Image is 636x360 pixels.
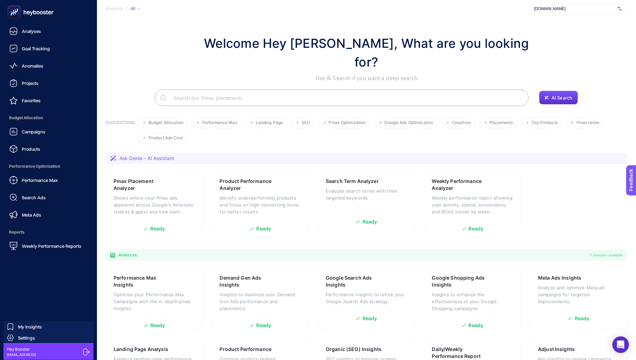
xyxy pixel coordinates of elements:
[469,323,484,328] span: Ready
[6,191,91,204] a: Search Ads
[317,169,415,232] a: Search Term AnalyzerEvaluate search terms with their targeted keywordsReady
[326,291,407,305] p: Performance insights to refine your Google Search Ads strategy.
[149,120,183,125] span: Budget Allocation
[6,76,91,90] a: Projects
[18,335,35,341] span: Settings
[618,5,622,12] img: svg%3e
[220,346,272,353] h3: Product Performance
[317,266,415,329] a: Google Search Ads InsightsPerformance insights to refine your Google Search Ads strategy.Ready
[257,226,271,231] span: Ready
[202,120,237,125] span: Performance Max
[6,94,91,107] a: Favorites
[212,266,310,329] a: Demand Gen Ads InsightsInsights to maximize your Demand Gen Ads performance and placements.Ready
[22,28,41,34] span: Analyses
[197,74,536,82] p: Use AI Search if you want a deep search
[22,243,81,249] span: Weekly Performance Reports
[490,120,513,125] span: Placements
[532,120,558,125] span: Top Products
[114,346,168,353] h3: Landing Page Analysis
[105,6,123,11] span: Analysis
[385,120,433,125] span: Google Ads Optimization
[538,274,581,281] h3: Meta Ads Insights
[256,120,283,125] span: Landing Page
[22,129,45,134] span: Campaigns
[126,6,128,11] span: /
[326,346,382,353] h3: Organic (SEO) Insights
[326,274,385,288] h3: Google Search Ads Insights
[452,120,471,125] span: Creatives
[538,346,575,353] h3: Adjust Insights
[612,336,629,353] div: Open Intercom Messenger
[197,34,536,71] h1: Welcome Hey [PERSON_NAME], What are you looking for?
[212,169,310,232] a: Product Performance AnalyzerIdentify underperforming products and focus on high-converting items ...
[114,274,173,288] h3: Performance Max Insights
[6,208,91,222] a: Meta Ads
[150,323,165,328] span: Ready
[6,111,91,125] span: Budget Allocation
[6,42,91,55] a: Goal Tracking
[424,266,522,329] a: Google Shopping Ads InsightsInsights to enhance the effectiveness of your Google Shopping campaig...
[6,225,91,239] span: Reports
[326,178,379,185] h3: Search Term Analyzer
[432,291,513,312] p: Insights to enhance the effectiveness of your Google Shopping campaigns.
[22,146,40,152] span: Products
[6,142,91,156] a: Products
[7,346,36,352] span: Hey Booster
[362,219,377,224] span: Ready
[131,6,140,11] div: All
[3,321,93,332] a: My Insights
[114,178,173,192] h3: Pmax Placement Analyzer
[22,212,41,218] span: Meta Ads
[149,135,183,141] span: Product Ads Cost
[114,194,195,215] p: Shows where your Pmax ads appeared across Google's networks (videos & apps) and how each placemen...
[6,125,91,139] a: Campaigns
[432,178,492,192] h3: Weekly Performance Analyzer
[6,59,91,73] a: Anomalies
[22,98,41,103] span: Favorites
[22,177,58,183] span: Performance Max
[105,266,203,329] a: Performance Max InsightsOptimize your Performance Max Campaigns with the in-depth pmax insights.R...
[3,332,93,343] a: Settings
[6,173,91,187] a: Performance Max
[329,120,366,125] span: Pmax Optimization
[220,291,301,312] p: Insights to maximize your Demand Gen Ads performance and placements.
[150,226,165,231] span: Ready
[530,266,628,329] a: Meta Ads InsightsAnalyze and optimize Meta ad campaigns for targeted improvements.Ready
[538,284,619,305] p: Analyze and optimize Meta ad campaigns for targeted improvements.
[105,169,203,232] a: Pmax Placement AnalyzerShows where your Pmax ads appeared across Google's networks (videos & apps...
[220,178,280,192] h3: Product Performance Analyzer
[6,24,91,38] a: Analyses
[257,323,271,328] span: Ready
[589,252,623,258] span: 11 analyzes available
[220,194,301,215] p: Identify underperforming products and focus on high-converting items for better results.
[326,187,407,201] p: Evaluate search terms with their targeted keywords
[168,88,523,107] input: Search
[4,2,26,8] span: Feedback
[552,95,572,100] span: AI Search
[220,274,279,288] h3: Demand Gen Ads Insights
[6,159,91,173] span: Performance Optimization
[22,195,46,200] span: Search Ads
[114,291,195,312] p: Optimize your Performance Max Campaigns with the in-depth pmax insights.
[534,6,615,11] span: [DOMAIN_NAME]
[432,194,513,215] p: Weekly performance report showing user activity, spend, conversions, and ROAS trends by week.
[22,46,50,51] span: Goal Tracking
[7,352,36,357] span: [EMAIL_ADDRESS]
[362,316,377,321] span: Ready
[424,169,522,232] a: Weekly Performance AnalyzerWeekly performance report showing user activity, spend, conversions, a...
[22,63,43,69] span: Anomalies
[118,252,137,258] span: Analyzes
[6,239,91,253] a: Weekly Performance Reports
[575,316,590,321] span: Ready
[18,324,42,330] span: My Insights
[469,226,484,231] span: Ready
[432,346,493,360] h3: Daily/Weekly Performance Report
[576,120,599,125] span: Pmax terms
[539,91,578,105] button: AI Search
[432,274,492,288] h3: Google Shopping Ads Insights
[302,120,310,125] span: SEO
[105,120,135,143] h3: SUGGESTIONS
[119,155,174,162] span: Ask Genie - AI Assistant
[22,80,38,86] span: Projects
